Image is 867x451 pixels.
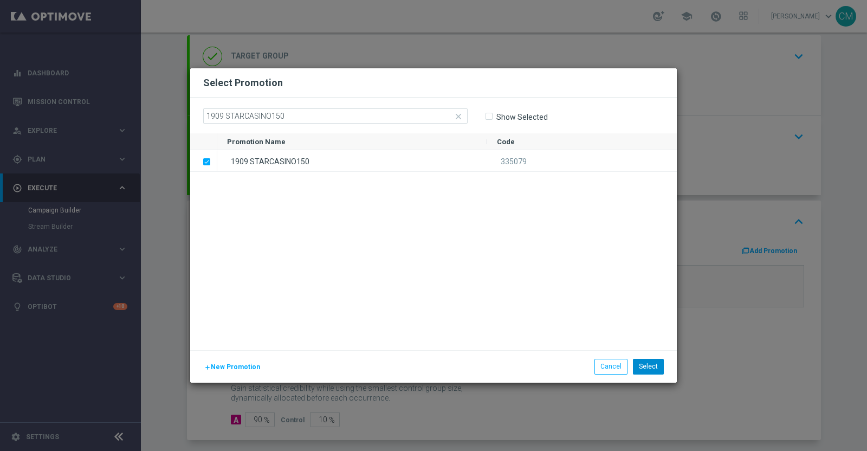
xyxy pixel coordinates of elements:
input: Search by Promotion name or Promo code [203,108,468,124]
button: Cancel [594,359,627,374]
div: Press SPACE to deselect this row. [190,150,217,172]
i: close [454,112,463,121]
span: 335079 [501,157,527,166]
span: Code [497,138,515,146]
span: New Promotion [211,363,260,371]
label: Show Selected [496,112,548,122]
span: Promotion Name [227,138,286,146]
h2: Select Promotion [203,76,283,89]
button: New Promotion [203,361,261,373]
i: add [204,364,211,371]
div: Press SPACE to deselect this row. [217,150,677,172]
button: Select [633,359,664,374]
div: 1909 STARCASINO150 [217,150,487,171]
